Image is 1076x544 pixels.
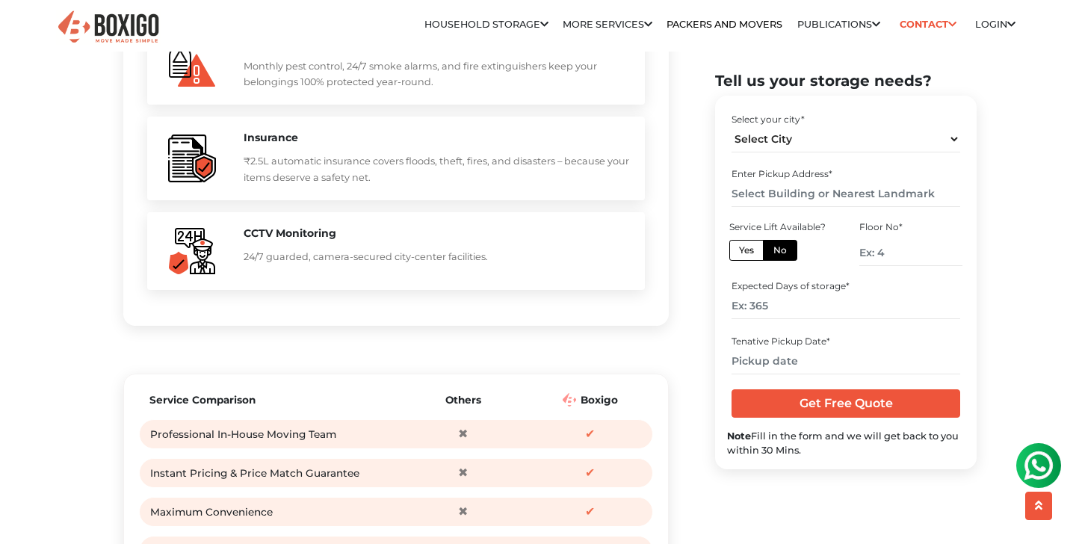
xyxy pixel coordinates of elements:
a: Household Storage [424,19,548,30]
div: Fill in the form and we will get back to you within 30 Mins. [727,428,965,457]
a: Login [975,19,1015,30]
label: Yes [729,239,764,260]
b: Note [727,430,751,441]
input: Get Free Quote [732,389,959,418]
div: Boxigo [531,392,650,407]
a: More services [563,19,652,30]
input: Pickup date [732,347,959,374]
a: Publications [797,19,880,30]
div: Maximum Convenience [150,501,396,523]
img: Boxigo Logo [563,393,576,407]
span: ✖ [452,501,474,523]
img: boxigo_packers_and_movers_huge_savings [168,227,216,275]
h5: CCTV Monitoring [244,227,630,240]
div: Expected Days of storage [732,279,959,293]
img: whatsapp-icon.svg [15,15,45,45]
label: No [763,239,797,260]
span: ✔ [578,501,601,523]
div: Enter Pickup Address [732,167,959,181]
a: Contact [894,13,961,36]
div: Service Comparison [149,392,396,407]
span: ✖ [452,423,474,445]
span: ✖ [452,462,474,484]
button: scroll up [1025,492,1052,520]
div: Professional In-House Moving Team [150,423,396,445]
h2: Tell us your storage needs? [715,72,977,90]
span: ✔ [578,462,601,484]
img: boxigo_packers_and_movers_huge_savings [168,135,216,182]
input: Ex: 4 [859,239,962,265]
div: Service Lift Available? [729,220,832,233]
p: 24/7 guarded, camera-secured city-center facilities. [244,249,630,265]
div: Tenative Pickup Date [732,334,959,347]
input: Select Building or Nearest Landmark [732,181,959,207]
p: ₹2.5L automatic insurance covers floods, theft, fires, and disasters – because your items deserve... [244,153,630,185]
a: Packers and Movers [667,19,782,30]
div: Others [403,392,523,407]
div: Instant Pricing & Price Match Guarantee [150,462,396,484]
div: Select your city [732,112,959,126]
div: Floor No [859,220,962,233]
p: Monthly pest control, 24/7 smoke alarms, and fire extinguishers keep your belongings 100% protect... [244,58,630,90]
span: ✔ [578,423,601,445]
img: boxigo_packers_and_movers_huge_savings [168,40,216,87]
h5: Insurance [244,132,630,144]
input: Ex: 365 [732,293,959,319]
img: Boxigo [56,9,161,46]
